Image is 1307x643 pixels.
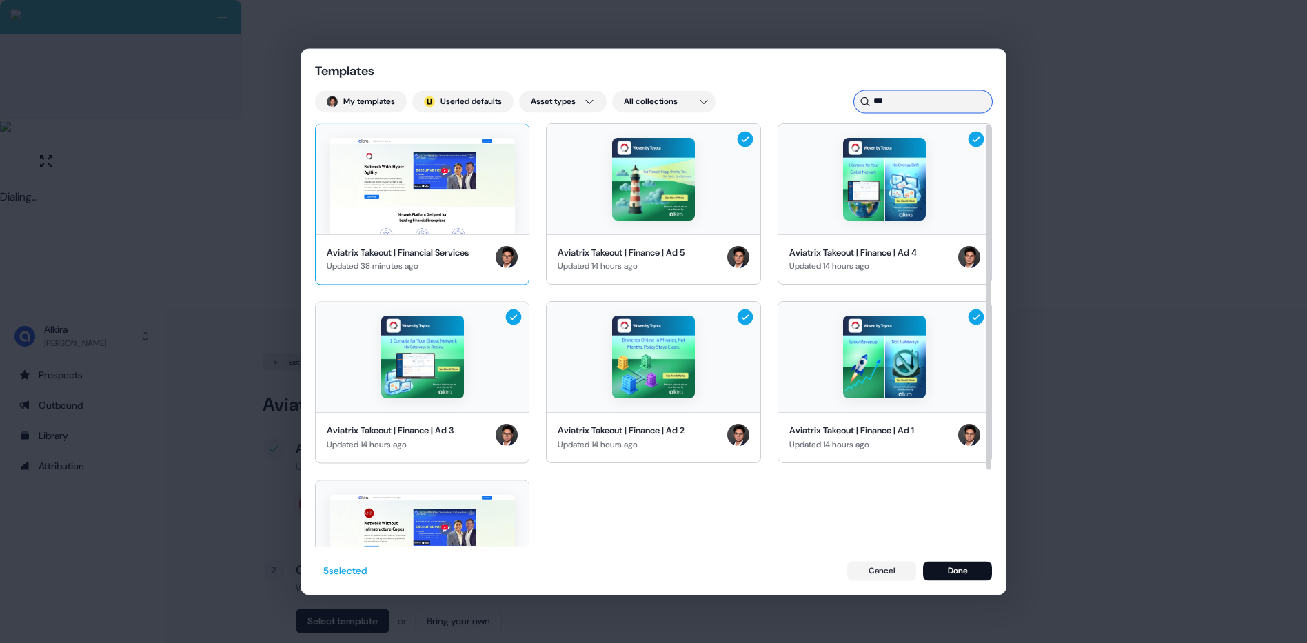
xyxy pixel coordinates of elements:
[496,424,518,446] img: Hugh
[315,560,375,582] button: 5selected
[327,246,469,260] div: Aviatrix Takeout | Financial Services
[546,301,760,463] button: Aviatrix Takeout | Finance | Ad 2Aviatrix Takeout | Finance | Ad 2Updated 14 hours agoHugh
[558,424,685,438] div: Aviatrix Takeout | Finance | Ad 2
[958,246,980,268] img: Hugh
[327,96,338,107] img: Hugh
[546,123,760,285] button: Aviatrix Takeout | Finance | Ad 5Aviatrix Takeout | Finance | Ad 5Updated 14 hours agoHugh
[327,438,454,451] div: Updated 14 hours ago
[381,316,464,398] img: Aviatrix Takeout | Finance | Ad 3
[847,561,916,580] button: Cancel
[412,90,514,112] button: userled logo;Userled defaults
[330,494,515,591] img: Colo Takeout | Financial Services
[424,96,435,107] img: userled logo
[789,259,917,273] div: Updated 14 hours ago
[789,438,914,451] div: Updated 14 hours ago
[558,259,685,273] div: Updated 14 hours ago
[327,424,454,438] div: Aviatrix Takeout | Finance | Ad 3
[958,424,980,446] img: Hugh
[778,123,992,285] button: Aviatrix Takeout | Finance | Ad 4Aviatrix Takeout | Finance | Ad 4Updated 14 hours agoHugh
[330,138,515,234] img: Aviatrix Takeout | Financial Services
[323,564,367,578] div: 5 selected
[558,246,685,260] div: Aviatrix Takeout | Finance | Ad 5
[789,424,914,438] div: Aviatrix Takeout | Finance | Ad 1
[612,138,695,221] img: Aviatrix Takeout | Finance | Ad 5
[624,94,678,108] span: All collections
[327,259,469,273] div: Updated 38 minutes ago
[727,424,749,446] img: Hugh
[727,246,749,268] img: Hugh
[315,90,407,112] button: My templates
[843,316,926,398] img: Aviatrix Takeout | Finance | Ad 1
[315,123,529,285] button: Aviatrix Takeout | Financial ServicesAviatrix Takeout | Financial ServicesUpdated 38 minutes agoHugh
[496,246,518,268] img: Hugh
[612,316,695,398] img: Aviatrix Takeout | Finance | Ad 2
[558,438,685,451] div: Updated 14 hours ago
[843,138,926,221] img: Aviatrix Takeout | Finance | Ad 4
[923,561,992,580] button: Done
[315,63,453,79] div: Templates
[789,246,917,260] div: Aviatrix Takeout | Finance | Ad 4
[778,301,992,463] button: Aviatrix Takeout | Finance | Ad 1Aviatrix Takeout | Finance | Ad 1Updated 14 hours agoHugh
[315,301,529,463] button: Aviatrix Takeout | Finance | Ad 3Aviatrix Takeout | Finance | Ad 3Updated 14 hours agoHugh
[315,480,529,642] button: Colo Takeout | Financial Services
[612,90,716,112] button: All collections
[424,96,435,107] div: ;
[519,90,607,112] button: Asset types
